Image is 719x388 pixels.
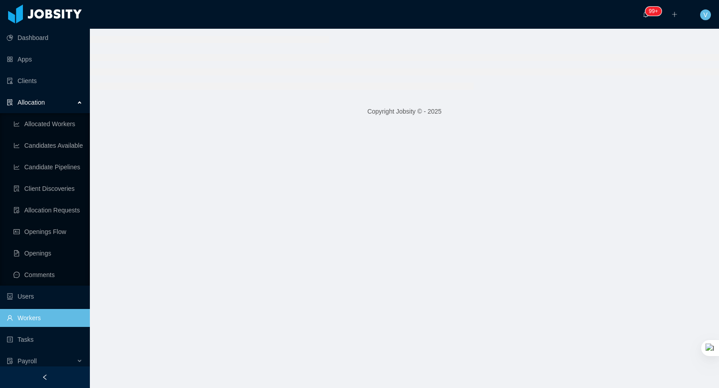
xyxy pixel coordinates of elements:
a: icon: robotUsers [7,287,83,305]
span: Allocation [18,99,45,106]
a: icon: auditClients [7,72,83,90]
sup: 900 [645,7,661,16]
i: icon: bell [643,11,649,18]
a: icon: file-textOpenings [13,244,83,262]
a: icon: file-doneAllocation Requests [13,201,83,219]
span: V [703,9,707,20]
a: icon: userWorkers [7,309,83,327]
footer: Copyright Jobsity © - 2025 [90,96,719,127]
a: icon: pie-chartDashboard [7,29,83,47]
i: icon: file-protect [7,358,13,364]
a: icon: line-chartCandidate Pipelines [13,158,83,176]
a: icon: messageComments [13,266,83,284]
a: icon: line-chartCandidates Available [13,137,83,154]
i: icon: solution [7,99,13,106]
a: icon: line-chartAllocated Workers [13,115,83,133]
i: icon: plus [671,11,678,18]
a: icon: appstoreApps [7,50,83,68]
span: Payroll [18,357,37,365]
a: icon: profileTasks [7,331,83,348]
a: icon: file-searchClient Discoveries [13,180,83,198]
a: icon: idcardOpenings Flow [13,223,83,241]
